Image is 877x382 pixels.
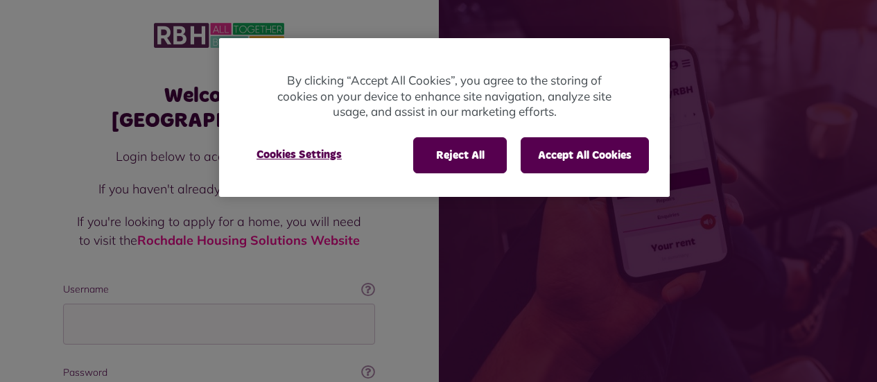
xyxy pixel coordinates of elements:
div: Privacy [219,38,670,197]
p: By clicking “Accept All Cookies”, you agree to the storing of cookies on your device to enhance s... [275,73,614,120]
button: Accept All Cookies [521,137,649,173]
div: Cookie banner [219,38,670,197]
button: Reject All [413,137,507,173]
button: Cookies Settings [240,137,358,172]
